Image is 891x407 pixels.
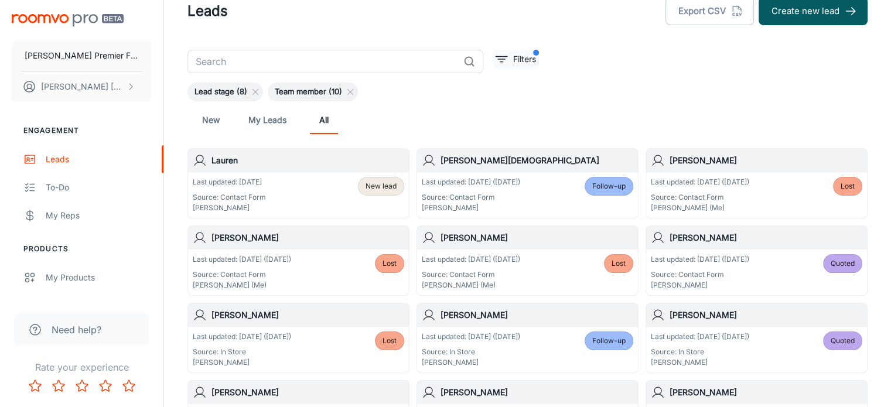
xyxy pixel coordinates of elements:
[831,258,855,269] span: Quoted
[841,181,855,191] span: Lost
[193,177,266,187] p: Last updated: [DATE]
[651,331,749,342] p: Last updated: [DATE] ([DATE])
[422,357,520,368] p: [PERSON_NAME]
[670,154,862,167] h6: [PERSON_NAME]
[46,209,152,222] div: My Reps
[383,336,397,346] span: Lost
[513,53,536,66] p: Filters
[310,106,338,134] a: All
[211,386,404,399] h6: [PERSON_NAME]
[831,336,855,346] span: Quoted
[422,254,520,265] p: Last updated: [DATE] ([DATE])
[187,86,254,98] span: Lead stage (8)
[193,357,291,368] p: [PERSON_NAME]
[366,181,397,191] span: New lead
[417,303,639,373] a: [PERSON_NAME]Last updated: [DATE] ([DATE])Source: In Store[PERSON_NAME]Follow-up
[422,280,520,290] p: [PERSON_NAME] (Me)
[46,271,152,284] div: My Products
[651,347,749,357] p: Source: In Store
[248,106,286,134] a: My Leads
[646,148,868,218] a: [PERSON_NAME]Last updated: [DATE] ([DATE])Source: Contact Form[PERSON_NAME] (Me)Lost
[268,83,358,101] div: Team member (10)
[646,303,868,373] a: [PERSON_NAME]Last updated: [DATE] ([DATE])Source: In Store[PERSON_NAME]Quoted
[47,374,70,398] button: Rate 2 star
[670,309,862,322] h6: [PERSON_NAME]
[612,258,626,269] span: Lost
[46,181,152,194] div: To-do
[268,86,349,98] span: Team member (10)
[197,106,225,134] a: New
[422,331,520,342] p: Last updated: [DATE] ([DATE])
[41,80,124,93] p: [PERSON_NAME] [PERSON_NAME]
[193,192,266,203] p: Source: Contact Form
[651,357,749,368] p: [PERSON_NAME]
[670,386,862,399] h6: [PERSON_NAME]
[193,203,266,213] p: [PERSON_NAME]
[193,269,291,280] p: Source: Contact Form
[187,148,409,218] a: LaurenLast updated: [DATE]Source: Contact Form[PERSON_NAME]New lead
[651,254,749,265] p: Last updated: [DATE] ([DATE])
[187,83,263,101] div: Lead stage (8)
[12,40,152,71] button: [PERSON_NAME] Premier Flooring
[422,192,520,203] p: Source: Contact Form
[670,231,862,244] h6: [PERSON_NAME]
[651,177,749,187] p: Last updated: [DATE] ([DATE])
[52,323,101,337] span: Need help?
[417,148,639,218] a: [PERSON_NAME][DEMOGRAPHIC_DATA]Last updated: [DATE] ([DATE])Source: Contact Form[PERSON_NAME]Foll...
[187,50,459,73] input: Search
[187,303,409,373] a: [PERSON_NAME]Last updated: [DATE] ([DATE])Source: In Store[PERSON_NAME]Lost
[9,360,154,374] p: Rate your experience
[441,386,633,399] h6: [PERSON_NAME]
[211,309,404,322] h6: [PERSON_NAME]
[12,14,124,26] img: Roomvo PRO Beta
[441,154,633,167] h6: [PERSON_NAME][DEMOGRAPHIC_DATA]
[441,309,633,322] h6: [PERSON_NAME]
[193,347,291,357] p: Source: In Store
[422,177,520,187] p: Last updated: [DATE] ([DATE])
[46,299,152,312] div: Suppliers
[417,225,639,296] a: [PERSON_NAME]Last updated: [DATE] ([DATE])Source: Contact Form[PERSON_NAME] (Me)Lost
[651,269,749,280] p: Source: Contact Form
[70,374,94,398] button: Rate 3 star
[94,374,117,398] button: Rate 4 star
[25,49,139,62] p: [PERSON_NAME] Premier Flooring
[493,50,539,69] button: filter
[422,347,520,357] p: Source: In Store
[46,153,152,166] div: Leads
[211,231,404,244] h6: [PERSON_NAME]
[422,203,520,213] p: [PERSON_NAME]
[592,181,626,191] span: Follow-up
[117,374,141,398] button: Rate 5 star
[441,231,633,244] h6: [PERSON_NAME]
[592,336,626,346] span: Follow-up
[651,192,749,203] p: Source: Contact Form
[193,331,291,342] p: Last updated: [DATE] ([DATE])
[422,269,520,280] p: Source: Contact Form
[23,374,47,398] button: Rate 1 star
[193,254,291,265] p: Last updated: [DATE] ([DATE])
[651,280,749,290] p: [PERSON_NAME]
[211,154,404,167] h6: Lauren
[187,1,228,22] h1: Leads
[187,225,409,296] a: [PERSON_NAME]Last updated: [DATE] ([DATE])Source: Contact Form[PERSON_NAME] (Me)Lost
[383,258,397,269] span: Lost
[646,225,868,296] a: [PERSON_NAME]Last updated: [DATE] ([DATE])Source: Contact Form[PERSON_NAME]Quoted
[651,203,749,213] p: [PERSON_NAME] (Me)
[12,71,152,102] button: [PERSON_NAME] [PERSON_NAME]
[193,280,291,290] p: [PERSON_NAME] (Me)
